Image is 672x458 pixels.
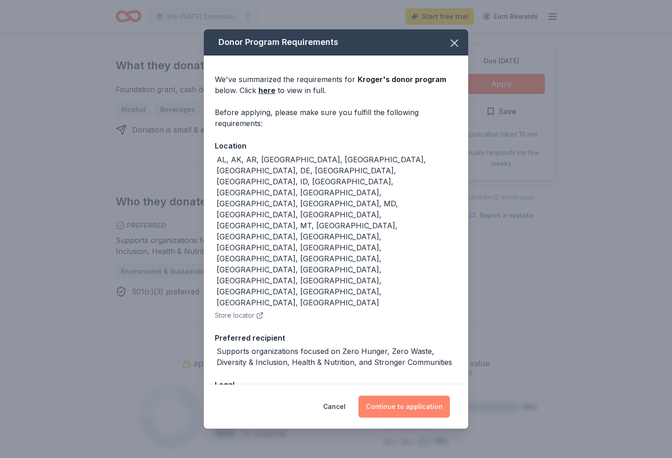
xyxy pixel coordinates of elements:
[204,29,468,55] div: Donor Program Requirements
[217,346,457,368] div: Supports organizations focused on Zero Hunger, Zero Waste, Diversity & Inclusion, Health & Nutrit...
[215,74,457,96] div: We've summarized the requirements for below. Click to view in full.
[258,85,275,96] a: here
[215,332,457,344] div: Preferred recipient
[217,154,457,308] div: AL, AK, AR, [GEOGRAPHIC_DATA], [GEOGRAPHIC_DATA], [GEOGRAPHIC_DATA], DE, [GEOGRAPHIC_DATA], [GEOG...
[215,140,457,152] div: Location
[358,396,450,418] button: Continue to application
[215,107,457,129] div: Before applying, please make sure you fulfill the following requirements:
[358,75,446,84] span: Kroger 's donor program
[215,379,457,391] div: Legal
[215,310,263,321] button: Store locator
[323,396,346,418] button: Cancel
